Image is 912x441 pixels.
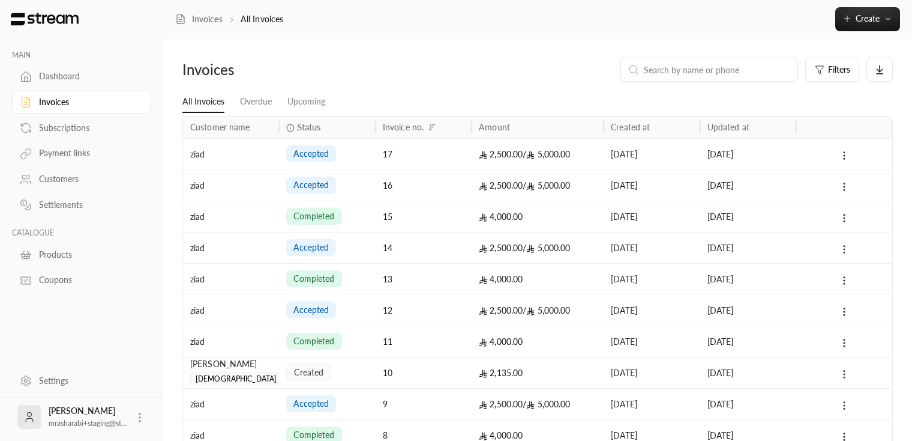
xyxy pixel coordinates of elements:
[39,122,136,134] div: Subscriptions
[12,91,151,114] a: Invoices
[297,121,321,133] span: Status
[611,139,692,169] div: [DATE]
[12,50,151,60] p: MAIN
[294,366,323,379] span: created
[190,122,250,132] div: Customer name
[383,201,464,232] div: 15
[12,369,151,392] a: Settings
[49,405,127,429] div: [PERSON_NAME]
[39,96,136,108] div: Invoices
[39,274,136,286] div: Coupons
[10,13,80,26] img: Logo
[856,13,880,23] span: Create
[707,357,789,388] div: [DATE]
[383,122,424,132] div: Invoice no.
[479,295,596,326] div: 5,000.00
[293,304,329,316] span: accepted
[835,7,900,31] button: Create
[12,269,151,292] a: Coupons
[479,122,510,132] div: Amount
[611,295,692,326] div: [DATE]
[611,389,692,419] div: [DATE]
[12,142,151,165] a: Payment links
[293,210,334,222] span: completed
[707,326,789,357] div: [DATE]
[611,357,692,388] div: [DATE]
[479,139,596,169] div: 5,000.00
[479,264,596,294] div: 4,000.00
[182,60,351,79] div: Invoices
[190,233,272,263] div: ziad
[190,389,272,419] div: ziad
[805,58,859,82] button: Filters
[479,243,526,253] span: 2,500.00 /
[479,399,526,409] span: 2,500.00 /
[190,264,272,294] div: ziad
[190,357,272,371] div: [PERSON_NAME]
[383,295,464,326] div: 12
[479,149,526,159] span: 2,500.00 /
[611,122,650,132] div: Created at
[383,389,464,419] div: 9
[175,13,223,25] a: Invoices
[39,147,136,159] div: Payment links
[293,179,329,191] span: accepted
[175,13,283,25] nav: breadcrumb
[425,120,439,135] button: Sort
[479,389,596,419] div: 5,000.00
[707,233,789,263] div: [DATE]
[190,326,272,357] div: ziad
[611,233,692,263] div: [DATE]
[39,249,136,261] div: Products
[707,201,789,232] div: [DATE]
[240,91,272,112] a: Overdue
[12,228,151,238] p: CATALOGUE
[293,429,334,441] span: completed
[12,65,151,88] a: Dashboard
[190,170,272,201] div: ziad
[293,242,329,254] span: accepted
[12,193,151,217] a: Settlements
[707,170,789,201] div: [DATE]
[383,170,464,201] div: 16
[383,264,464,294] div: 13
[479,305,526,315] span: 2,500.00 /
[12,116,151,139] a: Subscriptions
[49,419,127,428] span: mrasharabi+staging@st...
[241,13,284,25] p: All Invoices
[383,233,464,263] div: 14
[479,357,596,388] div: 2,135.00
[828,65,850,74] span: Filters
[707,264,789,294] div: [DATE]
[707,122,749,132] div: Updated at
[383,326,464,357] div: 11
[479,201,596,232] div: 4,000.00
[293,335,334,347] span: completed
[707,295,789,326] div: [DATE]
[293,398,329,410] span: accepted
[479,170,596,201] div: 5,000.00
[39,173,136,185] div: Customers
[287,91,325,112] a: Upcoming
[479,326,596,357] div: 4,000.00
[190,372,282,386] span: [DEMOGRAPHIC_DATA]
[479,180,526,190] span: 2,500.00 /
[190,201,272,232] div: ziad
[707,389,789,419] div: [DATE]
[12,168,151,191] a: Customers
[39,70,136,82] div: Dashboard
[644,63,790,76] input: Search by name or phone
[611,201,692,232] div: [DATE]
[39,375,136,387] div: Settings
[39,199,136,211] div: Settlements
[293,273,334,285] span: completed
[611,264,692,294] div: [DATE]
[479,233,596,263] div: 5,000.00
[190,295,272,326] div: ziad
[12,243,151,266] a: Products
[293,148,329,160] span: accepted
[611,170,692,201] div: [DATE]
[182,91,224,113] a: All Invoices
[190,139,272,169] div: ziad
[707,139,789,169] div: [DATE]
